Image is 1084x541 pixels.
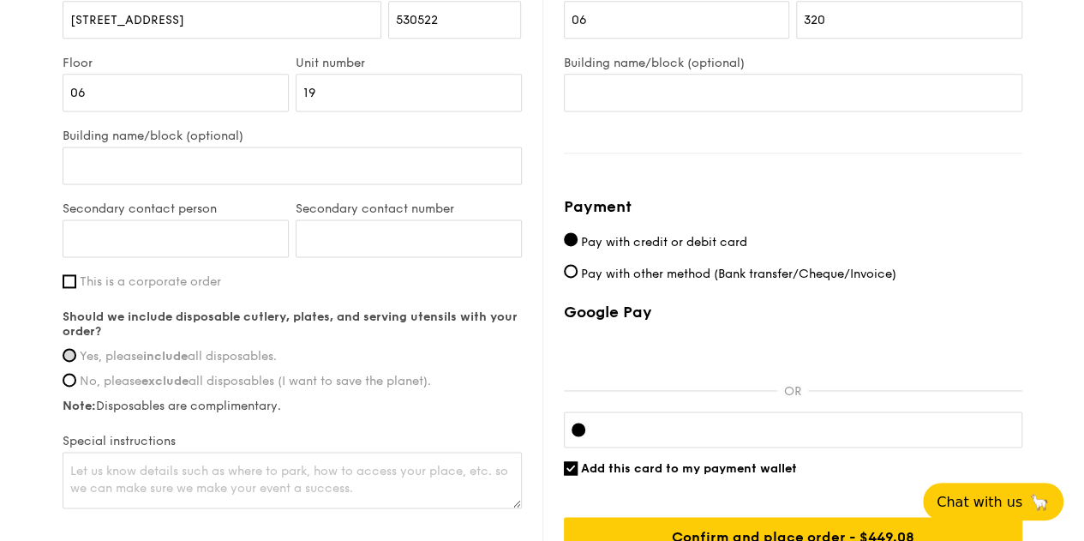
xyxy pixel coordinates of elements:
input: Pay with other method (Bank transfer/Cheque/Invoice) [564,264,578,278]
iframe: Secure card payment input frame [599,423,1015,436]
span: 🦙 [1029,492,1050,512]
h4: Payment [564,195,1022,219]
p: OR [777,384,808,399]
label: Special instructions [63,434,522,448]
span: Chat with us [937,494,1022,510]
label: Building name/block (optional) [63,129,522,143]
label: Secondary contact person [63,201,289,216]
label: Google Pay [564,303,1022,322]
span: Pay with other method (Bank transfer/Cheque/Invoice) [581,266,896,280]
strong: include [143,349,188,364]
strong: Should we include disposable cutlery, plates, and serving utensils with your order? [63,310,518,339]
label: Disposables are complimentary. [63,399,522,413]
iframe: Secure payment button frame [564,332,1022,370]
label: Building name/block (optional) [564,56,1022,70]
strong: exclude [141,374,189,388]
span: Pay with credit or debit card [581,234,747,249]
input: Yes, pleaseincludeall disposables. [63,348,76,362]
span: No, please all disposables (I want to save the planet). [80,374,431,388]
strong: Note: [63,399,96,413]
input: This is a corporate order [63,274,76,288]
input: Pay with credit or debit card [564,232,578,246]
label: Floor [63,56,289,70]
label: Secondary contact number [296,201,522,216]
button: Chat with us🦙 [923,483,1063,520]
label: Unit number [296,56,522,70]
input: No, pleaseexcludeall disposables (I want to save the planet). [63,373,76,387]
span: Add this card to my payment wallet [581,461,797,476]
span: This is a corporate order [80,274,221,289]
span: Yes, please all disposables. [80,349,277,364]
